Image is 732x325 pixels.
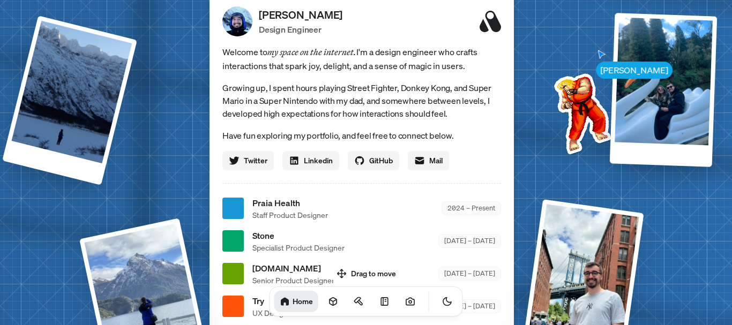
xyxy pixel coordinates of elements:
h1: Home [293,296,313,306]
span: Mail [429,155,443,166]
a: Mail [408,151,449,170]
div: 2024 – Present [442,201,501,215]
span: Specialist Product Designer [252,242,345,253]
p: Have fun exploring my portfolio, and feel free to connect below. [222,129,501,142]
span: Welcome to I'm a design engineer who crafts interactions that spark joy, delight, and a sense of ... [222,45,501,73]
span: Senior Product Designer [252,275,334,286]
a: GitHub [348,151,399,170]
span: Twitter [244,155,267,166]
span: Praia Health [252,196,328,209]
p: [PERSON_NAME] [259,7,342,23]
span: Try [252,294,342,307]
span: UX Designer & Researcher [252,307,342,319]
p: Design Engineer [259,23,342,36]
button: Toggle Theme [437,291,458,312]
em: my space on the internet. [267,47,356,57]
span: Stone [252,229,345,242]
p: Growing up, I spent hours playing Street Fighter, Donkey Kong, and Super Mario in a Super Nintend... [222,81,501,120]
span: [DOMAIN_NAME] [252,262,334,275]
a: Home [274,291,318,312]
span: Linkedin [304,155,333,166]
img: Profile Picture [222,6,252,36]
span: GitHub [369,155,393,166]
span: Staff Product Designer [252,209,328,221]
a: Twitter [222,151,274,170]
a: Linkedin [282,151,339,170]
img: Profile example [526,57,634,165]
div: [DATE] – [DATE] [438,234,501,247]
